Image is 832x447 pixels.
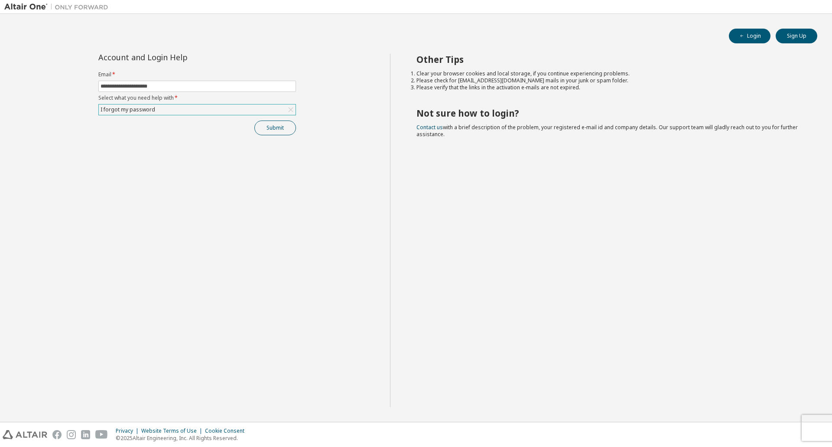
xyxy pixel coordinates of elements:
[416,124,443,131] a: Contact us
[416,124,798,138] span: with a brief description of the problem, your registered e-mail id and company details. Our suppo...
[98,95,296,101] label: Select what you need help with
[67,430,76,439] img: instagram.svg
[416,54,802,65] h2: Other Tips
[205,427,250,434] div: Cookie Consent
[729,29,770,43] button: Login
[3,430,47,439] img: altair_logo.svg
[416,108,802,119] h2: Not sure how to login?
[52,430,62,439] img: facebook.svg
[254,121,296,135] button: Submit
[116,427,141,434] div: Privacy
[141,427,205,434] div: Website Terms of Use
[4,3,113,11] img: Altair One
[416,84,802,91] li: Please verify that the links in the activation e-mails are not expired.
[116,434,250,442] p: © 2025 Altair Engineering, Inc. All Rights Reserved.
[81,430,90,439] img: linkedin.svg
[416,77,802,84] li: Please check for [EMAIL_ADDRESS][DOMAIN_NAME] mails in your junk or spam folder.
[95,430,108,439] img: youtube.svg
[99,105,156,114] div: I forgot my password
[776,29,817,43] button: Sign Up
[99,104,296,115] div: I forgot my password
[416,70,802,77] li: Clear your browser cookies and local storage, if you continue experiencing problems.
[98,54,257,61] div: Account and Login Help
[98,71,296,78] label: Email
